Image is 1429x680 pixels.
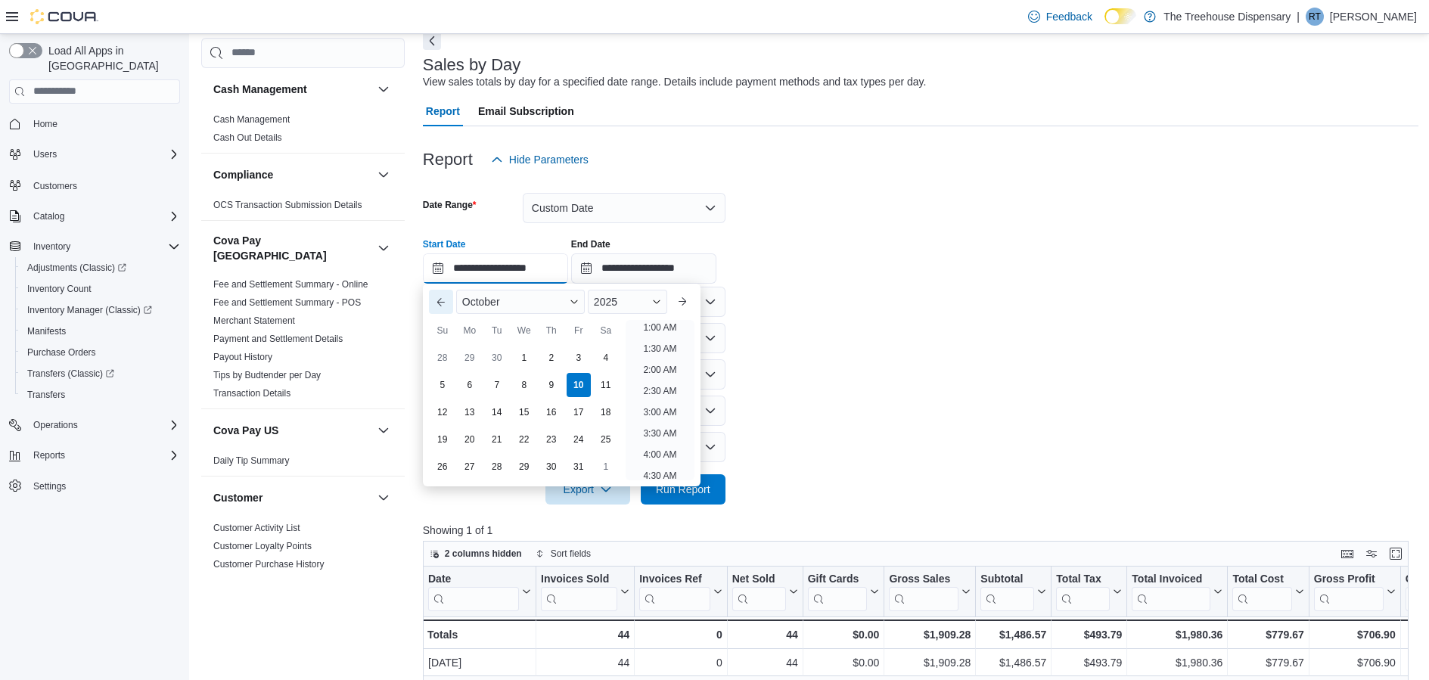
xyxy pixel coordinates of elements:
button: Cash Management [374,80,393,98]
div: Th [539,318,564,343]
span: Payment and Settlement Details [213,333,343,345]
div: 44 [732,654,798,672]
a: Transfers [21,386,71,404]
span: Customers [33,180,77,192]
span: Fee and Settlement Summary - Online [213,278,368,290]
span: Inventory Count [27,283,92,295]
button: Reports [27,446,71,464]
label: Date Range [423,199,477,211]
button: Compliance [213,167,371,182]
div: day-25 [594,427,618,452]
button: Gross Profit [1314,573,1396,611]
div: Cova Pay [GEOGRAPHIC_DATA] [201,275,405,408]
span: Customer Queue [213,576,282,588]
button: Net Sold [732,573,797,611]
div: Invoices Ref [639,573,710,611]
div: day-13 [458,400,482,424]
h3: Sales by Day [423,56,521,74]
input: Press the down key to open a popover containing a calendar. [571,253,716,284]
div: Mo [458,318,482,343]
button: Hide Parameters [485,144,595,175]
a: Transfers (Classic) [15,363,186,384]
span: Customer Purchase History [213,558,325,570]
div: 0 [639,626,722,644]
button: Transfers [15,384,186,405]
button: Cash Management [213,82,371,97]
div: Total Cost [1232,573,1291,611]
span: Transfers [21,386,180,404]
button: Cova Pay [GEOGRAPHIC_DATA] [374,239,393,257]
button: Run Report [641,474,725,505]
span: Merchant Statement [213,315,295,327]
h3: Customer [213,490,263,505]
a: Inventory Manager (Classic) [15,300,186,321]
div: day-24 [567,427,591,452]
p: Showing 1 of 1 [423,523,1418,538]
button: Catalog [27,207,70,225]
a: Tips by Budtender per Day [213,370,321,380]
div: day-10 [567,373,591,397]
img: Cova [30,9,98,24]
div: day-11 [594,373,618,397]
div: day-3 [567,346,591,370]
a: Adjustments (Classic) [15,257,186,278]
div: Button. Open the year selector. 2025 is currently selected. [588,290,667,314]
div: Total Tax [1056,573,1110,587]
a: Payment and Settlement Details [213,334,343,344]
a: Cash Out Details [213,132,282,143]
li: 4:00 AM [637,446,682,464]
span: Purchase Orders [27,346,96,359]
button: 2 columns hidden [424,545,528,563]
div: Gross Sales [889,573,958,587]
a: Adjustments (Classic) [21,259,132,277]
button: Open list of options [704,332,716,344]
div: Totals [427,626,531,644]
span: October [462,296,500,308]
div: day-2 [539,346,564,370]
button: Invoices Sold [541,573,629,611]
div: 44 [732,626,797,644]
li: 4:30 AM [637,467,682,485]
span: Email Subscription [478,96,574,126]
span: 2025 [594,296,617,308]
p: The Treehouse Dispensary [1163,8,1291,26]
div: day-14 [485,400,509,424]
span: Transfers [27,389,65,401]
button: Customer [374,489,393,507]
div: 44 [541,626,629,644]
nav: Complex example [9,107,180,536]
div: Gross Profit [1314,573,1384,587]
div: $0.00 [807,626,879,644]
button: Enter fullscreen [1387,545,1405,563]
div: Total Invoiced [1132,573,1210,587]
a: Merchant Statement [213,315,295,326]
span: Fee and Settlement Summary - POS [213,297,361,309]
a: Transaction Details [213,388,290,399]
div: Fr [567,318,591,343]
li: 3:00 AM [637,403,682,421]
div: day-19 [430,427,455,452]
button: Total Cost [1232,573,1303,611]
div: day-22 [512,427,536,452]
a: Purchase Orders [21,343,102,362]
button: Total Invoiced [1132,573,1222,611]
div: $493.79 [1056,654,1122,672]
span: Catalog [33,210,64,222]
span: Feedback [1046,9,1092,24]
div: day-1 [594,455,618,479]
span: Settings [33,480,66,492]
div: Cash Management [201,110,405,153]
a: Customer Loyalty Points [213,541,312,551]
span: Tips by Budtender per Day [213,369,321,381]
span: Dark Mode [1104,24,1105,25]
div: 44 [541,654,629,672]
p: | [1297,8,1300,26]
div: day-7 [485,373,509,397]
div: [DATE] [428,654,531,672]
li: 1:00 AM [637,318,682,337]
div: Button. Open the month selector. October is currently selected. [456,290,585,314]
a: Manifests [21,322,72,340]
div: Invoices Sold [541,573,617,611]
span: OCS Transaction Submission Details [213,199,362,211]
span: Cash Out Details [213,132,282,144]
